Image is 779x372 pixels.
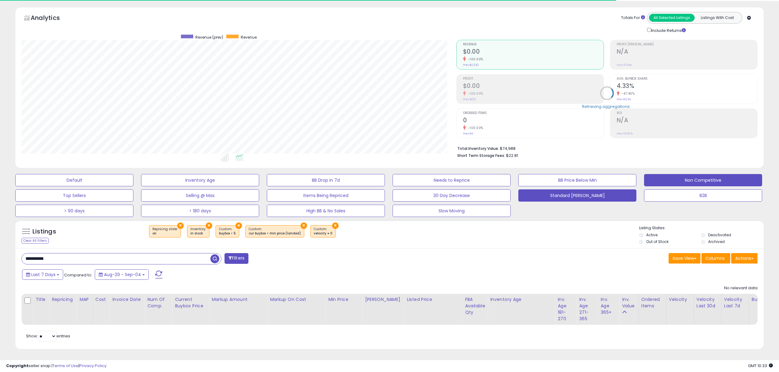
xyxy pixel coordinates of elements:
button: Last 7 Days [22,269,63,280]
div: Repricing [52,296,74,303]
p: Listing States: [639,225,764,231]
div: Inv. Age 365+ [601,296,617,316]
div: Buyer [752,296,774,303]
span: Last 7 Days [31,271,56,278]
div: buybox < 5 [219,231,236,236]
span: Revenue [241,35,257,40]
button: B2B [644,189,762,202]
button: Save View [669,253,700,264]
span: 2025-09-15 10:33 GMT [748,363,773,369]
button: Items Being Repriced [267,189,385,202]
div: Markup Amount [212,296,265,303]
div: Invoice Date [112,296,142,303]
span: Columns [705,255,725,261]
button: BB Drop in 7d [267,174,385,186]
span: Show: entries [26,333,70,339]
button: Columns [701,253,730,264]
span: Revenue (prev) [195,35,223,40]
button: Standard [PERSON_NAME] [518,189,636,202]
div: Num of Comp. [147,296,170,309]
button: Needs to Reprice [393,174,511,186]
span: Custom: [219,227,236,236]
div: on [152,231,178,236]
th: CSV column name: cust_attr_3_Invoice Date [110,294,145,325]
button: Inventory Age [141,174,259,186]
span: Compared to: [64,272,92,278]
div: Totals For [621,15,645,21]
button: All Selected Listings [649,14,695,22]
button: > 90 days [15,205,133,217]
button: Default [15,174,133,186]
strong: Copyright [6,363,29,369]
a: Privacy Policy [79,363,106,369]
button: Aug-29 - Sep-04 [95,269,149,280]
div: Inv. Age 271-365 [579,296,595,322]
button: Listings With Cost [694,14,740,22]
span: Custom: [249,227,301,236]
div: Current Buybox Price [175,296,206,309]
span: Aug-29 - Sep-04 [104,271,141,278]
div: MAP [79,296,90,303]
button: Top Sellers [15,189,133,202]
button: 30 Day Decrease [393,189,511,202]
div: FBA Available Qty [465,296,485,316]
div: [PERSON_NAME] [365,296,401,303]
button: Slow Moving [393,205,511,217]
div: Clear All Filters [21,238,49,244]
a: Terms of Use [52,363,79,369]
div: Title [36,296,47,303]
div: Retrieving aggregations.. [582,104,631,109]
button: High BB & No Sales [267,205,385,217]
div: Listed Price [407,296,460,303]
button: × [301,222,307,229]
button: Filters [224,253,248,264]
div: No relevant data [724,285,758,291]
button: Actions [731,253,758,264]
div: Velocity Last 7d [724,296,746,309]
div: Markup on Cost [270,296,323,303]
label: Out of Stock [646,239,669,244]
div: Inv. Age 181-270 [558,296,574,322]
div: cur buybox < min price (landed) [249,231,301,236]
div: seller snap | | [6,363,106,369]
label: Deactivated [708,232,731,237]
button: Selling @ Max [141,189,259,202]
div: Inv. value [622,296,636,309]
label: Active [646,232,658,237]
button: > 180 days [141,205,259,217]
div: Inventory Age [490,296,552,303]
button: BB Price Below Min [518,174,636,186]
div: Velocity Last 30d [696,296,719,309]
div: velocity = 0 [314,231,332,236]
button: × [236,222,242,229]
div: Velocity [669,296,691,303]
span: Custom: [314,227,332,236]
button: × [177,222,184,229]
div: Cost [95,296,107,303]
h5: Listings [33,227,56,236]
th: CSV column name: cust_attr_1_Buyer [749,294,777,325]
button: × [332,222,339,229]
button: × [206,222,212,229]
div: Include Returns [643,27,693,34]
span: Repricing state : [152,227,178,236]
div: Ordered Items [641,296,664,309]
div: Min Price [328,296,360,303]
label: Archived [708,239,725,244]
div: in stock [190,231,206,236]
h5: Analytics [31,13,72,24]
th: The percentage added to the cost of goods (COGS) that forms the calculator for Min & Max prices. [267,294,326,325]
span: Inventory : [190,227,206,236]
button: Non Competitive [644,174,762,186]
